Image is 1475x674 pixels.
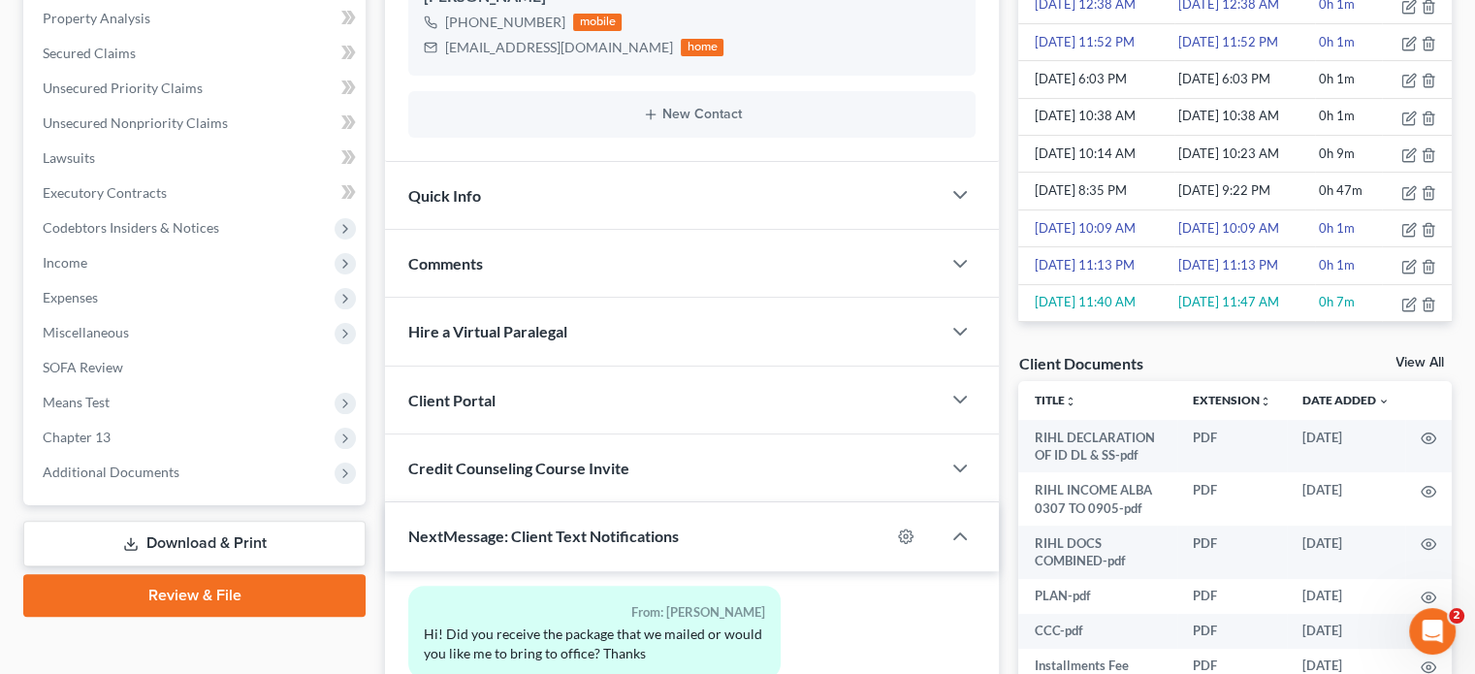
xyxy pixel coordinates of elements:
[1177,579,1287,614] td: PDF
[1378,396,1390,407] i: expand_more
[23,521,366,566] a: Download & Print
[1177,472,1287,526] td: PDF
[1177,526,1287,579] td: PDF
[1409,608,1456,655] iframe: Intercom live chat
[408,186,481,205] span: Quick Info
[1018,526,1177,579] td: RIHL DOCS COMBINED-pdf
[1034,393,1075,407] a: Titleunfold_more
[1287,420,1405,473] td: [DATE]
[1174,247,1315,284] td: [DATE] 11:13 PM
[1193,393,1271,407] a: Extensionunfold_more
[1064,396,1075,407] i: unfold_more
[1287,472,1405,526] td: [DATE]
[1018,614,1177,649] td: CCC-pdf
[1018,209,1174,246] td: [DATE] 10:09 AM
[1319,145,1355,161] span: 0h 9m
[424,625,764,663] div: Hi! Did you receive the package that we mailed or would you like me to bring to office? Thanks
[1319,294,1355,309] span: 0h 7m
[43,394,110,410] span: Means Test
[1174,61,1315,98] td: [DATE] 6:03 PM
[1319,71,1355,86] span: 0h 1m
[1287,614,1405,649] td: [DATE]
[1018,247,1174,284] td: [DATE] 11:13 PM
[1018,579,1177,614] td: PLAN-pdf
[1177,614,1287,649] td: PDF
[1319,108,1355,123] span: 0h 1m
[1449,608,1464,624] span: 2
[1174,209,1315,246] td: [DATE] 10:09 AM
[1319,34,1355,49] span: 0h 1m
[43,80,203,96] span: Unsecured Priority Claims
[445,13,565,32] div: [PHONE_NUMBER]
[43,464,179,480] span: Additional Documents
[1260,396,1271,407] i: unfold_more
[1287,579,1405,614] td: [DATE]
[1018,23,1174,60] td: [DATE] 11:52 PM
[1018,284,1174,321] td: [DATE] 11:40 AM
[408,391,496,409] span: Client Portal
[43,114,228,131] span: Unsecured Nonpriority Claims
[1018,136,1174,173] td: [DATE] 10:14 AM
[27,141,366,176] a: Lawsuits
[408,254,483,273] span: Comments
[43,219,219,236] span: Codebtors Insiders & Notices
[1287,526,1405,579] td: [DATE]
[1018,472,1177,526] td: RIHL INCOME ALBA 0307 TO 0905-pdf
[43,45,136,61] span: Secured Claims
[43,359,123,375] span: SOFA Review
[1018,420,1177,473] td: RIHL DECLARATION OF ID DL & SS-pdf
[408,459,629,477] span: Credit Counseling Course Invite
[27,350,366,385] a: SOFA Review
[1174,98,1315,135] td: [DATE] 10:38 AM
[27,106,366,141] a: Unsecured Nonpriority Claims
[1177,420,1287,473] td: PDF
[1174,136,1315,173] td: [DATE] 10:23 AM
[1302,393,1390,407] a: Date Added expand_more
[681,39,723,56] div: home
[408,527,679,545] span: NextMessage: Client Text Notifications
[43,254,87,271] span: Income
[1174,284,1315,321] td: [DATE] 11:47 AM
[1319,257,1355,273] span: 0h 1m
[1174,322,1315,359] td: [DATE] 11:23 PM
[408,322,567,340] span: Hire a Virtual Paralegal
[43,10,150,26] span: Property Analysis
[43,289,98,305] span: Expenses
[1018,61,1174,98] td: [DATE] 6:03 PM
[27,1,366,36] a: Property Analysis
[27,176,366,210] a: Executory Contracts
[43,184,167,201] span: Executory Contracts
[27,71,366,106] a: Unsecured Priority Claims
[1018,173,1174,209] td: [DATE] 8:35 PM
[1018,322,1174,359] td: [DATE] 11:02 PM
[43,429,111,445] span: Chapter 13
[43,149,95,166] span: Lawsuits
[424,601,764,624] div: From: [PERSON_NAME]
[27,36,366,71] a: Secured Claims
[424,107,960,122] button: New Contact
[445,38,673,57] div: [EMAIL_ADDRESS][DOMAIN_NAME]
[23,574,366,617] a: Review & File
[573,14,622,31] div: mobile
[1395,356,1444,369] a: View All
[1018,353,1142,373] div: Client Documents
[1319,182,1363,198] span: 0h 47m
[1174,173,1315,209] td: [DATE] 9:22 PM
[1018,98,1174,135] td: [DATE] 10:38 AM
[1174,23,1315,60] td: [DATE] 11:52 PM
[1319,220,1355,236] span: 0h 1m
[43,324,129,340] span: Miscellaneous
